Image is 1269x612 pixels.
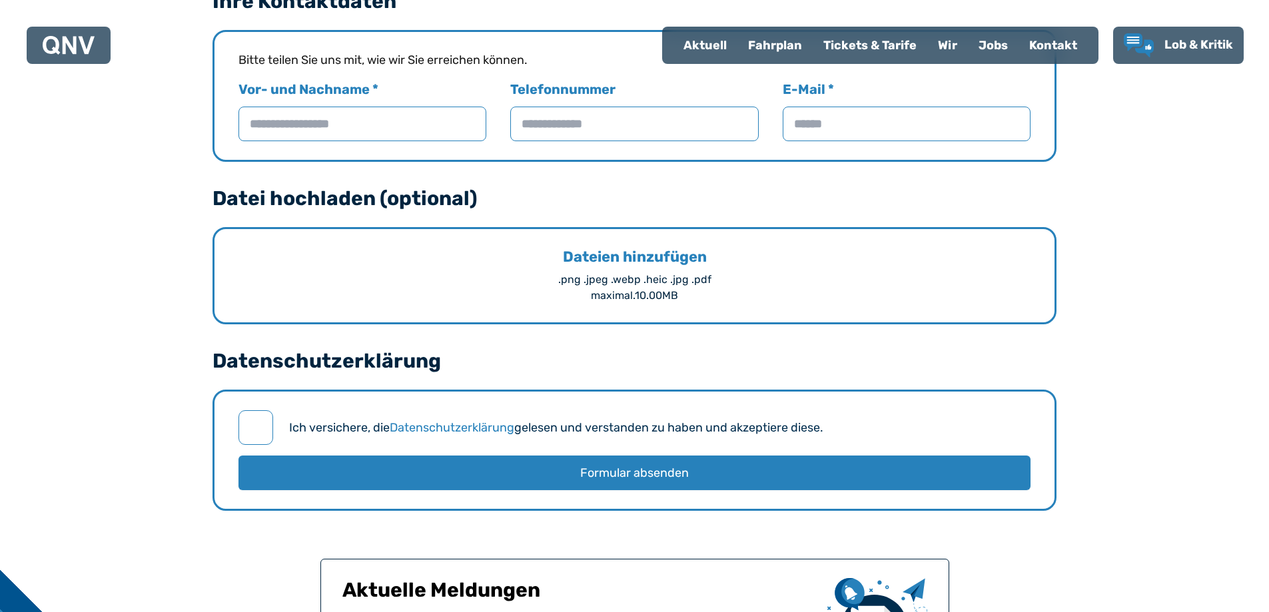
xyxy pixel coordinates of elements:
[1019,28,1088,63] a: Kontakt
[238,456,1031,490] button: Formular absenden
[289,419,823,437] label: Ich versichere, die gelesen und verstanden zu haben und akzeptiere diese.
[238,272,1031,304] div: .png .jpeg .webp .heic .jpg .pdf maximal. 10.00 MB
[43,32,95,59] a: QNV Logo
[342,578,817,611] h1: Aktuelle Meldungen
[43,36,95,55] img: QNV Logo
[968,28,1019,63] a: Jobs
[510,107,758,141] input: Telefonnummer
[673,28,737,63] a: Aktuell
[1164,37,1233,52] span: Lob & Kritik
[238,80,486,141] label: Vor- und Nachname *
[737,28,813,63] a: Fahrplan
[212,188,478,208] legend: Datei hochladen (optional)
[238,51,1031,69] div: Bitte teilen Sie uns mit, wie wir Sie erreichen können.
[212,351,441,371] legend: Datenschutzerklärung
[390,420,514,435] a: Datenschutzerklärung
[238,107,486,141] input: Vor- und Nachname *
[927,28,968,63] a: Wir
[813,28,927,63] a: Tickets & Tarife
[238,248,1031,266] div: Dateien hinzufügen
[783,80,1031,141] label: E-Mail *
[510,80,758,141] label: Telefonnummer
[1124,33,1233,57] a: Lob & Kritik
[783,107,1031,141] input: E-Mail *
